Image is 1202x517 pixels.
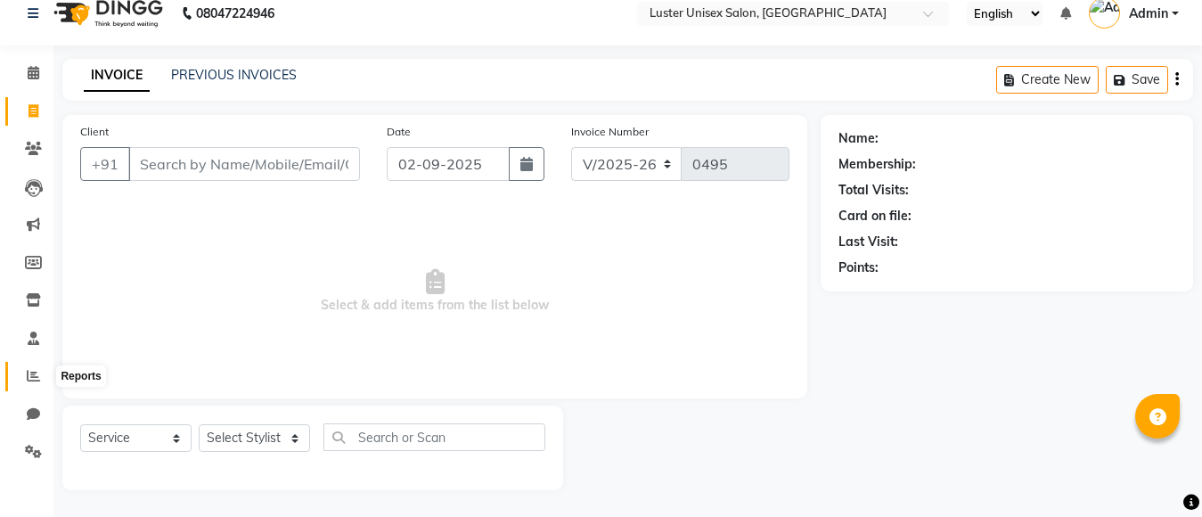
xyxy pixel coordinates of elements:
[56,365,105,387] div: Reports
[838,258,879,277] div: Points:
[838,155,916,174] div: Membership:
[323,423,545,451] input: Search or Scan
[1106,66,1168,94] button: Save
[84,60,150,92] a: INVOICE
[128,147,360,181] input: Search by Name/Mobile/Email/Code
[1129,4,1168,23] span: Admin
[838,207,912,226] div: Card on file:
[838,233,898,251] div: Last Visit:
[171,67,297,83] a: PREVIOUS INVOICES
[571,124,649,140] label: Invoice Number
[838,181,909,200] div: Total Visits:
[80,202,789,381] span: Select & add items from the list below
[838,129,879,148] div: Name:
[387,124,411,140] label: Date
[80,124,109,140] label: Client
[996,66,1099,94] button: Create New
[80,147,130,181] button: +91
